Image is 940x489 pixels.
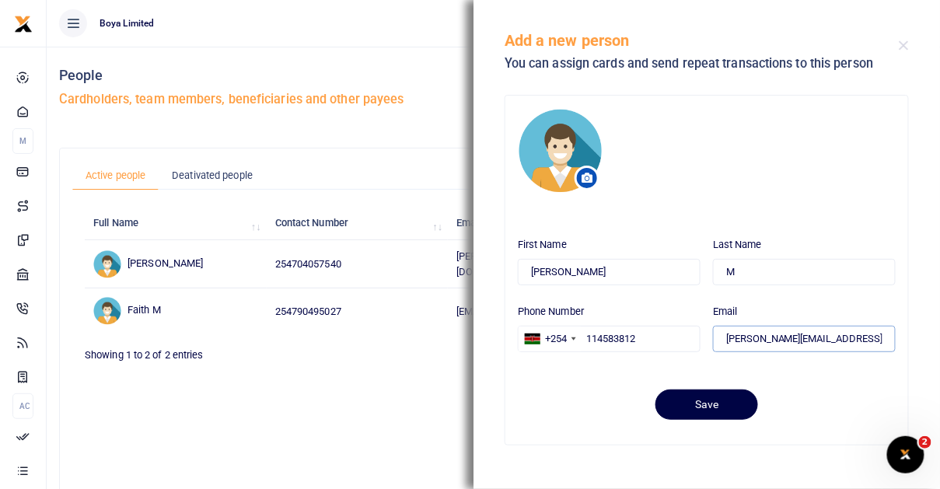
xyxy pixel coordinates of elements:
label: Phone Number [518,304,584,320]
th: Email Address: activate to sort column ascending [448,207,630,240]
a: Active people [72,161,159,190]
td: Faith M [85,288,267,334]
li: M [12,128,33,154]
h4: People [59,67,928,84]
input: Enter phone number [518,326,701,352]
th: Full Name: activate to sort column ascending [85,207,267,240]
label: Last Name [713,237,762,253]
h5: You can assign cards and send repeat transactions to this person [505,56,899,72]
h5: Add a new person [505,31,899,50]
h5: Cardholders, team members, beneficiaries and other payees [59,92,928,107]
button: Close [899,40,909,51]
button: Save [655,389,758,420]
th: Contact Number: activate to sort column ascending [267,207,449,240]
input: Last Name [713,259,896,285]
label: Email [713,304,738,320]
div: Showing 1 to 2 of 2 entries [85,339,419,363]
span: Boya Limited [93,16,160,30]
a: logo-small logo-large logo-large [14,17,33,29]
label: First Name [518,237,567,253]
td: [PERSON_NAME][EMAIL_ADDRESS][DOMAIN_NAME] [448,240,630,288]
a: Deativated people [159,161,266,190]
div: Kenya: +254 [519,327,581,351]
td: 254704057540 [267,240,449,288]
img: logo-small [14,15,33,33]
iframe: Intercom live chat [887,436,924,473]
input: First Name [518,259,701,285]
input: Email [713,326,896,352]
span: 2 [919,436,931,449]
li: Ac [12,393,33,419]
td: [EMAIL_ADDRESS][DOMAIN_NAME] [448,288,630,334]
td: 254790495027 [267,288,449,334]
div: +254 [545,331,567,347]
td: [PERSON_NAME] [85,240,267,288]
